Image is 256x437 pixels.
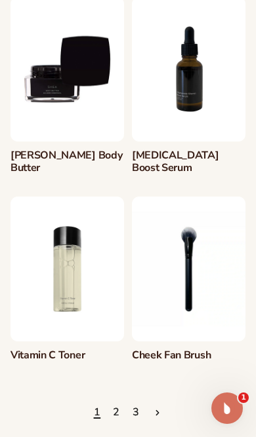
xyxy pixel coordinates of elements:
iframe: Intercom live chat [211,392,243,424]
a: Next page [152,398,162,427]
span: 1 [238,392,249,403]
a: [PERSON_NAME] Body Butter [11,149,124,174]
a: Page 1 [94,398,101,427]
a: Cheek Fan Brush [132,349,245,362]
a: Page 2 [113,398,120,427]
a: Page 3 [133,398,140,427]
a: Vitamin C Toner [11,349,124,362]
a: [MEDICAL_DATA] Boost Serum [132,149,245,174]
nav: Pagination [11,398,245,427]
